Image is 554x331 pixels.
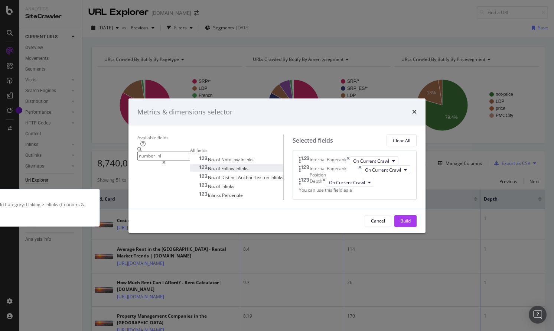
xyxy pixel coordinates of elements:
[137,152,190,160] input: Search by field name
[208,165,216,172] span: No.
[216,156,221,163] span: of
[128,98,426,233] div: modal
[299,165,410,178] div: Internal Pagerank PositiontimesOn Current Crawl
[241,156,254,163] span: Inlinks
[208,192,222,198] span: Inlinks
[387,134,417,146] button: Clear All
[221,165,235,172] span: Follow
[365,215,391,227] button: Cancel
[208,183,216,189] span: No.
[371,218,385,224] div: Cancel
[216,174,221,181] span: of
[400,218,411,224] div: Build
[353,158,389,164] span: On Current Crawl
[350,156,398,165] button: On Current Crawl
[222,192,243,198] span: Percentile
[393,137,410,144] div: Clear All
[322,178,326,187] div: times
[310,156,346,165] div: Internal Pagerank
[346,156,350,165] div: times
[310,178,322,187] div: Depth
[529,306,547,324] div: Open Intercom Messenger
[238,174,254,181] span: Anchor
[221,183,234,189] span: Inlinks
[329,179,365,186] span: On Current Crawl
[235,165,248,172] span: Inlinks
[216,183,221,189] span: of
[394,215,417,227] button: Build
[254,174,264,181] span: Text
[221,156,241,163] span: Nofollow
[221,174,238,181] span: Distinct
[310,165,358,178] div: Internal Pagerank Position
[190,147,283,153] div: All fields
[137,107,232,117] div: Metrics & dimensions selector
[264,174,270,181] span: on
[362,165,410,174] button: On Current Crawl
[299,187,410,193] div: You can use this field as a
[358,165,362,178] div: times
[208,174,216,181] span: No.
[299,156,410,165] div: Internal PageranktimesOn Current Crawl
[137,134,283,141] div: Available fields
[326,178,374,187] button: On Current Crawl
[208,156,216,163] span: No.
[270,174,283,181] span: Inlinks
[365,167,401,173] span: On Current Crawl
[293,136,333,145] div: Selected fields
[216,165,221,172] span: of
[299,178,410,187] div: DepthtimesOn Current Crawl
[412,107,417,117] div: times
